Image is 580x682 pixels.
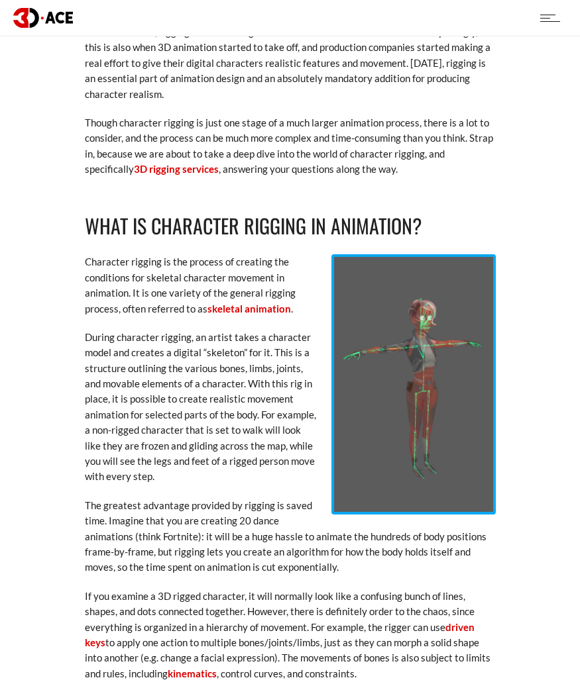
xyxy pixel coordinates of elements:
img: logo dark [13,8,73,27]
a: kinematics [168,667,217,679]
p: If you examine a 3D rigged character, it will normally look like a confusing bunch of lines, shap... [85,589,496,681]
p: The greatest advantage provided by rigging is saved time. Imagine that you are creating 20 dance ... [85,498,496,575]
p: During character rigging, an artist takes a character model and creates a digital “skeleton” for ... [85,330,496,485]
a: skeletal animation [207,303,291,315]
p: Character rigging is the process of creating the conditions for skeletal character movement in an... [85,254,496,317]
a: 3D rigging services [134,163,219,175]
a: driven keys [85,621,475,648]
p: Though character rigging is just one stage of a much larger animation process, there is a lot to ... [85,115,496,177]
img: Character Rigging in Animation [331,254,496,514]
h2: What is Character Rigging in Animation? [85,211,496,242]
p: Since the 1980s, rigging has been the gold standard in character animation. Unsurprisingly, this ... [85,24,496,102]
